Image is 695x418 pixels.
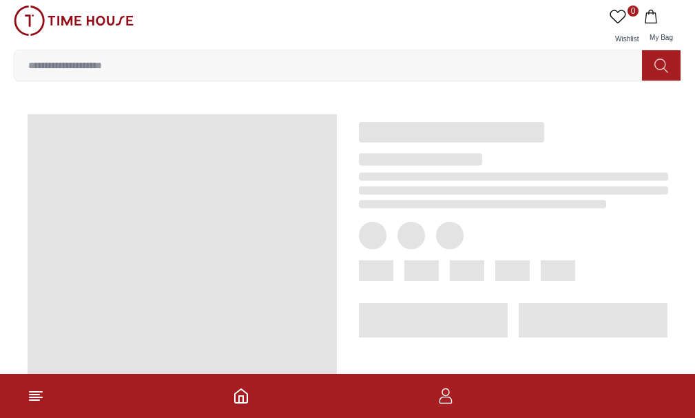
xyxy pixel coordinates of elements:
[627,6,639,17] span: 0
[14,6,134,36] img: ...
[644,34,678,41] span: My Bag
[607,6,641,50] a: 0Wishlist
[610,35,644,43] span: Wishlist
[641,6,681,50] button: My Bag
[233,388,249,404] a: Home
